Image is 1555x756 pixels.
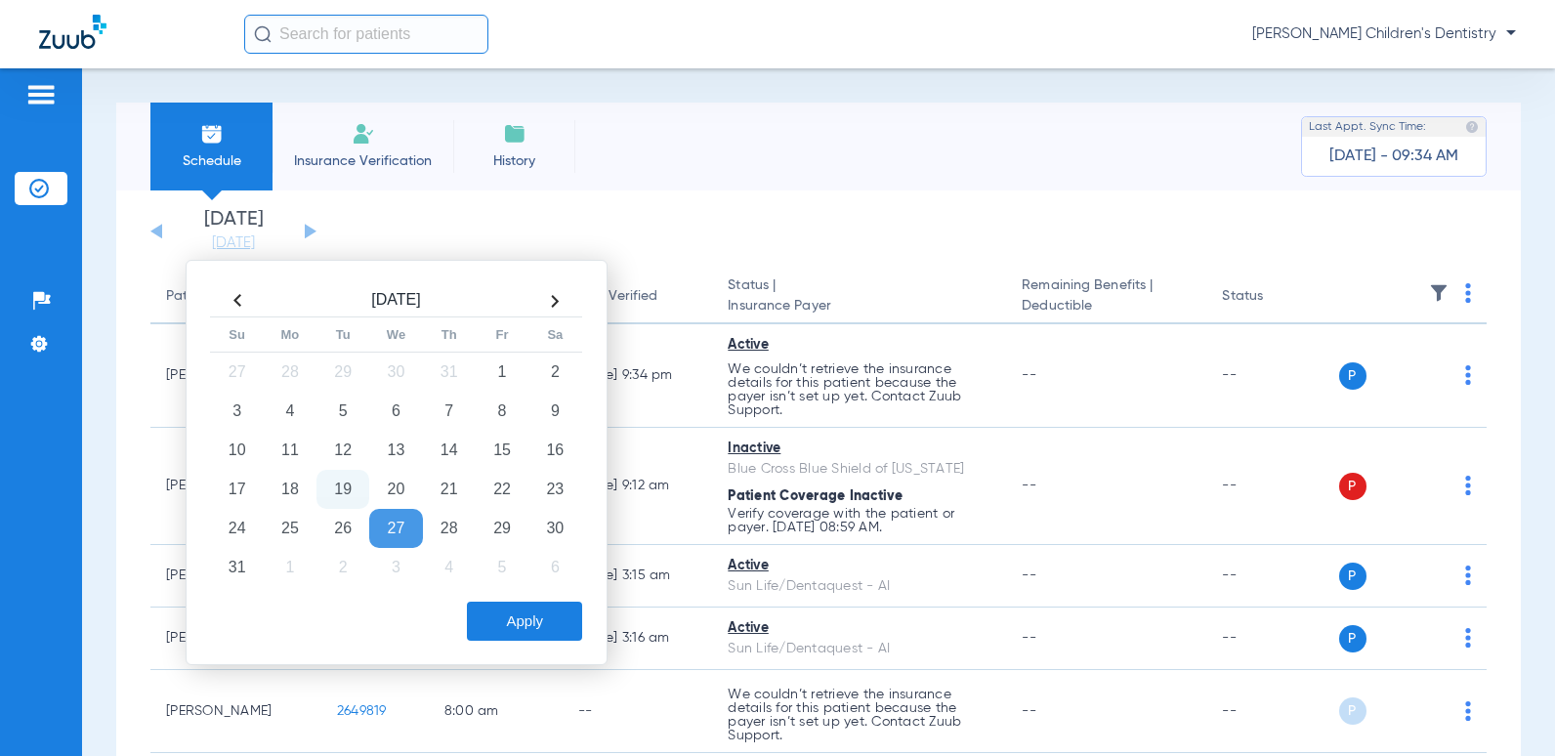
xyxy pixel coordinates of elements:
img: group-dot-blue.svg [1465,566,1471,585]
div: Sun Life/Dentaquest - AI [728,639,990,659]
span: Last Appt. Sync Time: [1309,117,1426,137]
div: Patient Name [166,286,306,307]
div: Blue Cross Blue Shield of [US_STATE] [728,459,990,480]
span: Deductible [1022,296,1191,316]
span: -- [1022,704,1036,718]
img: filter.svg [1429,283,1449,303]
img: Search Icon [254,25,272,43]
img: History [503,122,526,146]
img: group-dot-blue.svg [1465,365,1471,385]
span: 2649819 [337,704,387,718]
span: [PERSON_NAME] Children's Dentistry [1252,24,1516,44]
td: 8:00 AM [429,670,563,753]
td: [DATE] 3:15 AM [563,545,712,608]
th: Status | [712,270,1006,324]
span: Insurance Verification [287,151,439,171]
span: -- [1022,368,1036,382]
img: group-dot-blue.svg [1465,476,1471,495]
td: [DATE] 3:16 AM [563,608,712,670]
div: Active [728,618,990,639]
span: P [1339,625,1366,652]
td: -- [1206,324,1338,428]
span: P [1339,362,1366,390]
img: Manual Insurance Verification [352,122,375,146]
th: Status [1206,270,1338,324]
span: -- [1022,479,1036,492]
td: -- [1206,608,1338,670]
img: Schedule [200,122,224,146]
img: group-dot-blue.svg [1465,628,1471,648]
td: -- [1206,545,1338,608]
td: [DATE] 9:34 PM [563,324,712,428]
div: Last Verified [578,286,696,307]
span: P [1339,563,1366,590]
span: -- [1022,631,1036,645]
div: Sun Life/Dentaquest - AI [728,576,990,597]
img: last sync help info [1465,120,1479,134]
p: We couldn’t retrieve the insurance details for this patient because the payer isn’t set up yet. C... [728,362,990,417]
span: Schedule [165,151,258,171]
td: -- [1206,670,1338,753]
td: [PERSON_NAME] [150,670,321,753]
div: Patient Name [166,286,252,307]
button: Apply [467,602,582,641]
span: History [468,151,561,171]
span: P [1339,473,1366,500]
img: hamburger-icon [25,83,57,106]
img: group-dot-blue.svg [1465,283,1471,303]
th: Remaining Benefits | [1006,270,1206,324]
div: Inactive [728,439,990,459]
td: -- [1206,428,1338,545]
span: P [1339,697,1366,725]
span: Insurance Payer [728,296,990,316]
li: [DATE] [175,210,292,253]
div: Last Verified [578,286,657,307]
p: We couldn’t retrieve the insurance details for this patient because the payer isn’t set up yet. C... [728,688,990,742]
span: [DATE] - 09:34 AM [1329,147,1458,166]
p: Verify coverage with the patient or payer. [DATE] 08:59 AM. [728,507,990,534]
iframe: Chat Widget [1457,662,1555,756]
td: [DATE] 9:12 AM [563,428,712,545]
img: Zuub Logo [39,15,106,49]
input: Search for patients [244,15,488,54]
th: [DATE] [264,285,528,317]
td: -- [563,670,712,753]
span: Patient Coverage Inactive [728,489,903,503]
a: [DATE] [175,233,292,253]
div: Active [728,335,990,356]
span: -- [1022,568,1036,582]
div: Active [728,556,990,576]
